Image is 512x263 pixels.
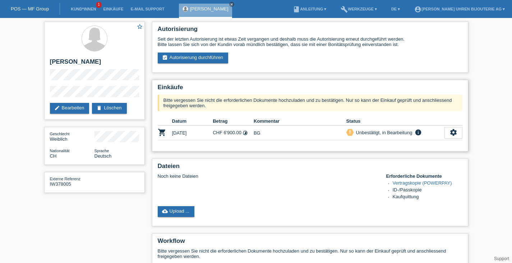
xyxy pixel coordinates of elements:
li: Kaufquittung [393,194,462,201]
i: book [293,6,300,13]
span: 1 [96,2,102,8]
i: build [341,6,348,13]
a: cloud_uploadUpload ... [158,206,195,217]
span: Geschlecht [50,132,70,136]
a: DE ▾ [388,7,403,11]
i: cloud_upload [162,208,168,214]
a: Kund*innen [67,7,100,11]
a: POS — MF Group [11,6,49,12]
i: POSP00026511 [158,128,166,137]
h2: Dateien [158,163,462,173]
i: edit [54,105,60,111]
i: close [230,3,234,6]
a: star_border [137,23,143,31]
i: info [414,129,423,136]
a: editBearbeiten [50,103,89,114]
div: Unbestätigt, in Bearbeitung [354,129,412,136]
h2: Autorisierung [158,26,462,36]
td: BG [254,126,346,140]
a: Einkäufe [100,7,127,11]
div: Weiblich [50,131,94,142]
i: settings [449,128,457,136]
div: IW378005 [50,176,94,187]
th: Betrag [213,117,254,126]
span: Deutsch [94,153,112,159]
a: assignment_turned_inAutorisierung durchführen [158,53,229,63]
a: Vertragskopie (POWERPAY) [393,180,452,186]
i: assignment_turned_in [162,55,168,60]
a: close [229,2,234,7]
i: star_border [137,23,143,30]
div: Seit der letzten Autorisierung ist etwas Zeit vergangen und deshalb muss die Autorisierung erneut... [158,36,462,47]
th: Kommentar [254,117,346,126]
div: Bitte vergessen Sie nicht die erforderlichen Dokumente hochzuladen und zu bestätigen. Nur so kann... [158,95,462,111]
h4: Erforderliche Dokumente [386,173,462,179]
i: delete [96,105,102,111]
span: Sprache [94,149,109,153]
p: Bitte vergessen Sie nicht die erforderlichen Dokumente hochzuladen und zu bestätigen. Nur so kann... [158,248,462,259]
td: CHF 6'900.00 [213,126,254,140]
a: Support [494,256,509,261]
a: bookAnleitung ▾ [289,7,330,11]
h2: Workflow [158,237,462,248]
span: Externe Referenz [50,177,81,181]
td: [DATE] [172,126,213,140]
a: deleteLöschen [92,103,126,114]
i: priority_high [347,130,352,135]
h2: Einkäufe [158,84,462,95]
span: Nationalität [50,149,70,153]
i: Fixe Raten (24 Raten) [243,130,248,136]
th: Status [346,117,444,126]
i: account_circle [414,6,421,13]
a: E-Mail Support [127,7,168,11]
a: [PERSON_NAME] [190,6,229,12]
h2: [PERSON_NAME] [50,58,139,69]
th: Datum [172,117,213,126]
div: Noch keine Dateien [158,173,377,179]
li: ID-/Passkopie [393,187,462,194]
span: Schweiz [50,153,57,159]
a: buildWerkzeuge ▾ [337,7,380,11]
a: account_circle[PERSON_NAME] Uhren Bijouterie AG ▾ [411,7,508,11]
